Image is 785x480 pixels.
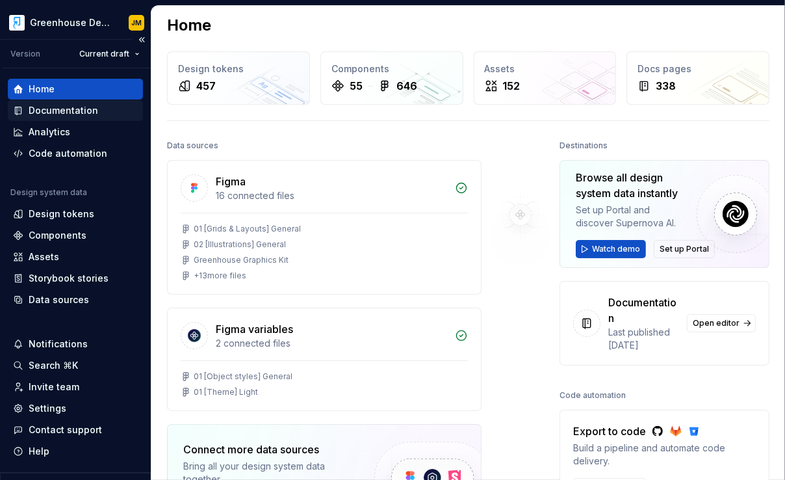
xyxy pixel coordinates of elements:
a: Settings [8,398,143,419]
a: Assets [8,247,143,267]
div: Build a pipeline and automate code delivery. [573,442,756,468]
a: Data sources [8,289,143,310]
div: Settings [29,402,66,415]
button: Contact support [8,420,143,440]
div: 338 [656,78,676,94]
div: Assets [485,62,606,75]
div: Version [10,49,40,59]
div: Code automation [29,147,107,160]
a: Open editor [687,314,756,332]
button: Watch demo [576,240,646,258]
div: Home [29,83,55,96]
div: + 13 more files [194,271,246,281]
img: ce3da58b-09f1-4b11-bdcf-ba8b08532bb7.png [9,15,25,31]
div: Assets [29,250,59,263]
div: Figma [216,174,246,189]
div: 152 [503,78,521,94]
a: Analytics [8,122,143,142]
span: Current draft [79,49,129,59]
div: 16 connected files [216,189,447,202]
div: Destinations [560,137,608,155]
button: Help [8,441,143,462]
div: Components [331,62,452,75]
div: Analytics [29,126,70,139]
div: Set up Portal and discover Supernova AI. [576,204,686,230]
div: Documentation [608,295,679,326]
a: Docs pages338 [626,51,769,105]
span: Open editor [693,318,740,328]
a: Figma16 connected files01 [Grids & Layouts] General02 [Illustrations] GeneralGreenhouse Graphics ... [167,160,482,295]
a: Documentation [8,100,143,121]
div: Code automation [560,386,626,405]
button: Collapse sidebar [133,31,151,49]
a: Home [8,79,143,100]
button: Greenhouse Design SystemJM [3,8,148,36]
span: Watch demo [592,244,640,254]
button: Current draft [73,45,146,63]
h2: Home [167,15,211,36]
div: Docs pages [637,62,758,75]
div: Connect more data sources [183,442,352,457]
div: Documentation [29,104,98,117]
div: Design tokens [29,207,94,220]
button: Search ⌘K [8,355,143,376]
div: Notifications [29,338,88,351]
div: Export to code [573,423,756,439]
div: Greenhouse Design System [30,16,113,29]
div: Greenhouse Graphics Kit [194,255,289,265]
button: Notifications [8,334,143,354]
div: 02 [Illustrations] General [194,239,286,250]
a: Code automation [8,143,143,164]
div: Last published [DATE] [608,326,679,352]
div: Components [29,229,86,242]
a: Components55646 [320,51,463,105]
div: Design tokens [178,62,299,75]
div: 01 [Grids & Layouts] General [194,224,301,234]
a: Design tokens457 [167,51,310,105]
div: Data sources [167,137,218,155]
a: Storybook stories [8,268,143,289]
a: Design tokens [8,204,143,224]
div: 55 [350,78,363,94]
div: 457 [196,78,216,94]
div: 2 connected files [216,337,447,350]
div: 01 [Theme] Light [194,387,258,397]
div: Contact support [29,423,102,436]
div: Design system data [10,187,87,198]
div: Search ⌘K [29,359,78,372]
span: Set up Portal [660,244,709,254]
a: Invite team [8,377,143,397]
div: Help [29,445,49,458]
a: Figma variables2 connected files01 [Object styles] General01 [Theme] Light [167,308,482,411]
div: Figma variables [216,321,293,337]
div: 646 [396,78,417,94]
div: JM [131,18,142,28]
div: 01 [Object styles] General [194,371,292,382]
div: Data sources [29,293,89,306]
button: Set up Portal [654,240,715,258]
div: Browse all design system data instantly [576,170,686,201]
a: Assets152 [474,51,617,105]
div: Storybook stories [29,272,109,285]
div: Invite team [29,380,79,393]
a: Components [8,225,143,246]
